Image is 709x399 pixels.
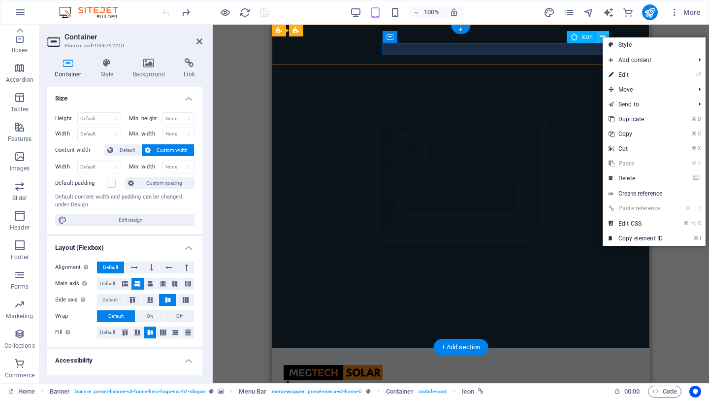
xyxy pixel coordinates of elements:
button: On [135,310,164,322]
span: . banner .preset-banner-v3-home-hero-logo-nav-h1-slogan [74,386,205,398]
button: Default [97,327,119,338]
label: Side axis [55,294,97,306]
nav: breadcrumb [50,386,484,398]
span: Default [100,278,115,290]
a: ⌘ICopy element ID [603,231,669,246]
p: Forms [11,283,29,291]
i: C [698,220,701,227]
p: Features [8,135,32,143]
span: Default [100,327,115,338]
label: Default padding [55,177,107,189]
a: Send to [603,97,691,112]
span: 00 00 [624,386,640,398]
i: Pages (Ctrl+Alt+S) [563,7,575,18]
button: Default [97,278,119,290]
i: Redo: Change pages (Ctrl+Y, ⌘+Y) [180,7,192,18]
span: Click to select. Double-click to edit [50,386,70,398]
i: X [698,145,701,152]
button: Usercentrics [689,386,701,398]
a: Style [603,37,706,52]
label: Wrap [55,310,97,322]
i: This element is linked [478,389,483,394]
h4: Container [47,58,93,79]
button: Default [97,262,124,273]
span: Edit design [70,214,192,226]
i: ⌘ [685,205,691,211]
button: navigator [583,6,595,18]
button: Off [165,310,194,322]
i: ⌘ [691,145,697,152]
h4: Accessibility [47,349,202,366]
label: Main axis [55,278,97,290]
i: C [698,131,701,137]
span: Default [108,310,124,322]
span: : [631,388,633,395]
a: ⌘DDuplicate [603,112,669,127]
button: Default [104,144,141,156]
span: Custom width [154,144,192,156]
button: publish [642,4,658,20]
label: Width [55,131,77,136]
h4: Link [176,58,202,79]
label: Fill [55,327,97,338]
span: Off [176,310,183,322]
i: ⌦ [693,175,701,181]
span: Click to select. Double-click to edit [386,386,414,398]
span: . menu-wrapper .preset-menu-v2-home-5 [270,386,362,398]
i: V [698,160,701,166]
button: reload [239,6,251,18]
i: This element is a customizable preset [209,389,214,394]
i: ⌘ [693,235,699,241]
span: Click to select. Double-click to edit [462,386,474,398]
i: ⌘ [691,116,697,122]
h4: Layout (Flexbox) [47,236,202,254]
button: redo [180,6,192,18]
span: Click to select. Double-click to edit [239,386,266,398]
h4: Background [125,58,177,79]
i: I [700,235,701,241]
p: Accordion [6,76,33,84]
h4: Size [47,87,202,104]
button: More [666,4,705,20]
p: Slider [12,194,28,202]
i: This element contains a background [218,389,224,394]
i: V [698,205,701,211]
i: AI Writer [603,7,614,18]
button: commerce [622,6,634,18]
a: ⌘VPaste [603,156,669,171]
button: Edit design [55,214,194,226]
span: Move [603,82,691,97]
span: Default [103,262,118,273]
a: ⏎Edit [603,67,669,82]
p: Footer [11,253,29,261]
p: Header [10,224,30,232]
h6: Session time [614,386,640,398]
i: ⇧ [692,205,697,211]
p: Images [10,165,30,172]
span: More [670,7,701,17]
div: + [451,25,470,34]
i: Reload page [239,7,251,18]
a: ⌦Delete [603,171,669,186]
i: ⌘ [683,220,689,227]
div: ARIA helps assistive technologies (like screen readers) to understand the role, state, and behavi... [55,374,194,399]
i: Commerce [622,7,634,18]
span: Custom spacing [137,177,192,189]
div: + Add section [434,339,488,356]
button: Code [648,386,681,398]
a: ⌘⌥CEdit CSS [603,216,669,231]
a: ⌘XCut [603,141,669,156]
h2: Container [64,33,202,41]
label: Min. height [129,116,162,121]
span: Add content [603,53,691,67]
p: Commerce [5,371,34,379]
img: Editor Logo [57,6,130,18]
span: Icon [581,34,593,40]
h6: 100% [424,6,440,18]
a: Create reference [603,186,706,201]
p: Tables [11,105,29,113]
p: Boxes [12,46,28,54]
label: Min. width [129,131,162,136]
i: ⏎ [696,71,701,78]
a: Click to cancel selection. Double-click to open Pages [8,386,35,398]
